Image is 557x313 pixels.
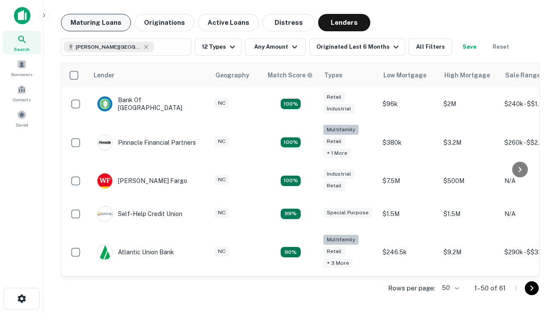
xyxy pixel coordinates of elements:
[76,43,141,51] span: [PERSON_NAME][GEOGRAPHIC_DATA], [GEOGRAPHIC_DATA]
[61,14,131,31] button: Maturing Loans
[215,137,229,147] div: NC
[319,63,378,87] th: Types
[97,206,112,221] img: picture
[323,208,372,218] div: Special Purpose
[134,14,195,31] button: Originations
[378,164,439,197] td: $7.5M
[245,38,306,56] button: Any Amount
[13,96,30,103] span: Contacts
[281,99,301,109] div: Matching Properties: 15, hasApolloMatch: undefined
[215,175,229,185] div: NC
[97,245,112,260] img: picture
[281,209,301,219] div: Matching Properties: 11, hasApolloMatch: undefined
[388,283,435,293] p: Rows per page:
[3,107,41,130] a: Saved
[378,120,439,164] td: $380k
[439,87,500,120] td: $2M
[316,42,401,52] div: Originated Last 6 Months
[11,71,32,78] span: Borrowers
[14,46,30,53] span: Search
[97,97,112,111] img: picture
[439,164,500,197] td: $500M
[281,176,301,186] div: Matching Properties: 14, hasApolloMatch: undefined
[323,235,359,245] div: Multifamily
[323,137,345,147] div: Retail
[439,197,500,230] td: $1.5M
[383,70,426,80] div: Low Mortgage
[94,70,114,80] div: Lender
[474,283,506,293] p: 1–50 of 61
[281,247,301,257] div: Matching Properties: 10, hasApolloMatch: undefined
[318,14,370,31] button: Lenders
[97,206,182,222] div: Self-help Credit Union
[444,70,490,80] div: High Mortgage
[309,38,405,56] button: Originated Last 6 Months
[525,281,539,295] button: Go to next page
[439,282,460,294] div: 50
[324,70,342,80] div: Types
[378,230,439,274] td: $246.5k
[323,181,345,191] div: Retail
[215,246,229,256] div: NC
[215,98,229,108] div: NC
[3,56,41,80] a: Borrowers
[505,70,540,80] div: Sale Range
[3,31,41,54] a: Search
[323,246,345,256] div: Retail
[439,63,500,87] th: High Mortgage
[3,81,41,105] a: Contacts
[323,148,351,158] div: + 1 more
[378,63,439,87] th: Low Mortgage
[323,258,352,268] div: + 3 more
[513,216,557,257] iframe: Chat Widget
[195,38,242,56] button: 12 Types
[439,120,500,164] td: $3.2M
[281,137,301,148] div: Matching Properties: 20, hasApolloMatch: undefined
[14,7,30,24] img: capitalize-icon.png
[97,135,196,150] div: Pinnacle Financial Partners
[198,14,259,31] button: Active Loans
[409,38,452,56] button: All Filters
[16,121,28,128] span: Saved
[97,96,201,112] div: Bank Of [GEOGRAPHIC_DATA]
[88,63,210,87] th: Lender
[323,125,359,135] div: Multifamily
[97,244,174,260] div: Atlantic Union Bank
[323,92,345,102] div: Retail
[210,63,262,87] th: Geography
[439,230,500,274] td: $9.2M
[378,87,439,120] td: $96k
[262,14,315,31] button: Distress
[97,173,112,188] img: picture
[456,38,483,56] button: Save your search to get updates of matches that match your search criteria.
[268,70,311,80] h6: Match Score
[215,70,249,80] div: Geography
[97,173,187,189] div: [PERSON_NAME] Fargo
[97,135,112,150] img: picture
[262,63,319,87] th: Capitalize uses an advanced AI algorithm to match your search with the best lender. The match sco...
[268,70,313,80] div: Capitalize uses an advanced AI algorithm to match your search with the best lender. The match sco...
[323,104,355,114] div: Industrial
[215,208,229,218] div: NC
[487,38,515,56] button: Reset
[323,169,355,179] div: Industrial
[378,197,439,230] td: $1.5M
